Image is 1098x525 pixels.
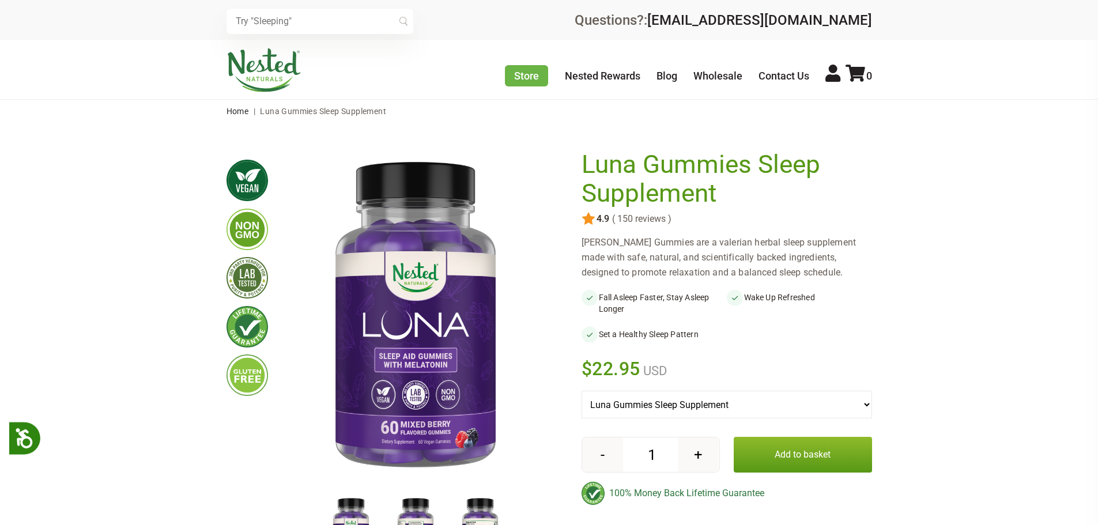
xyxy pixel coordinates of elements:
a: 0 [846,70,872,82]
img: vegan [227,160,268,201]
img: star.svg [582,212,595,226]
a: Wholesale [693,70,742,82]
a: [EMAIL_ADDRESS][DOMAIN_NAME] [647,12,872,28]
a: Store [505,65,548,86]
a: Home [227,107,249,116]
div: 100% Money Back Lifetime Guarantee [582,482,872,505]
img: thirdpartytested [227,257,268,299]
img: lifetimeguarantee [227,306,268,348]
input: Try "Sleeping" [227,9,413,34]
img: gmofree [227,209,268,250]
img: Luna Gummies Sleep Supplement [286,150,545,486]
span: ( 150 reviews ) [609,214,671,224]
img: Nested Naturals [227,48,301,92]
button: Add to basket [734,437,872,473]
img: badge-lifetimeguarantee-color.svg [582,482,605,505]
img: glutenfree [227,354,268,396]
nav: breadcrumbs [227,100,872,123]
li: Wake Up Refreshed [727,289,872,317]
a: Blog [656,70,677,82]
button: - [582,437,623,472]
div: [PERSON_NAME] Gummies are a valerian herbal sleep supplement made with safe, natural, and scienti... [582,235,872,280]
button: + [678,437,719,472]
span: 4.9 [595,214,609,224]
a: Contact Us [759,70,809,82]
span: | [251,107,258,116]
div: Questions?: [575,13,872,27]
h1: Luna Gummies Sleep Supplement [582,150,840,207]
li: Fall Asleep Faster, Stay Asleep Longer [582,289,727,317]
span: 0 [866,70,872,82]
span: Luna Gummies Sleep Supplement [260,107,386,116]
a: Nested Rewards [565,70,640,82]
li: Set a Healthy Sleep Pattern [582,326,727,342]
span: USD [640,364,667,378]
span: $22.95 [582,356,641,382]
